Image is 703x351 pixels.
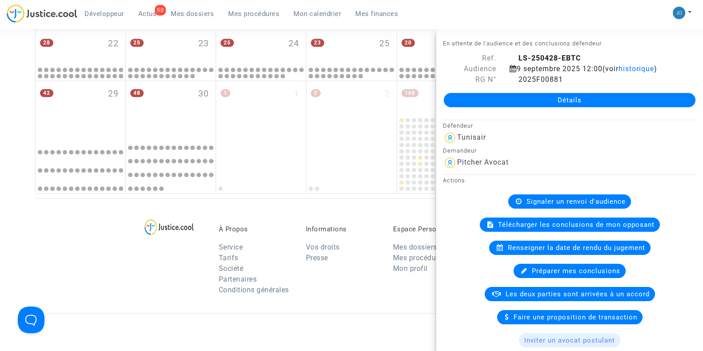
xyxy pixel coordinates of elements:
span: 25 [130,39,144,47]
a: Mes finances [348,7,405,20]
span: Préparer mes conclusions [532,267,620,275]
span: 1 [221,89,230,97]
div: Audience [436,64,503,74]
span: 28 [40,39,53,47]
span: 23 [198,37,209,50]
img: 45a793c8596a0d21866ab9c5374b5e4b [673,7,685,19]
a: Service [219,243,243,251]
span: historique [619,65,654,73]
img: jc-logo.svg [7,4,77,23]
span: 2 [385,88,390,101]
a: Mon profil [393,264,428,273]
span: 23 [311,39,324,47]
div: RG N° [436,74,503,85]
a: Conditions générales [219,286,289,294]
a: Détails [444,93,695,107]
a: Tarifs [219,254,238,262]
span: 24 [289,37,299,50]
div: Ref. [436,53,503,64]
a: Presse [306,254,328,262]
span: 160 [402,89,418,97]
p: Informations [306,225,380,233]
div: vendredi octobre 3, 160 events, click to expand [397,81,487,116]
a: Mon calendrier [286,7,348,20]
iframe: Help Scout Beacon - Open [18,307,44,333]
span: Développeur [84,10,124,18]
img: icon-user.svg [443,131,457,145]
div: Mots-clés [111,52,136,58]
img: logo_orange.svg [14,14,21,21]
a: Société [219,264,244,273]
a: Développeur [77,7,131,20]
span: 25 [379,37,390,50]
span: Inviter un avocat postulant [524,336,615,344]
div: lundi septembre 22, 28 events, click to expand [36,31,125,65]
span: 25 [221,39,234,47]
span: 2025F00881 [510,75,563,84]
div: Pitcher Avocat [457,158,509,166]
img: icon-user.svg [443,156,457,170]
span: 1 [294,88,299,101]
span: Renseigner la date de rendu du jugement [508,244,645,252]
small: Actions [443,177,465,184]
a: Mes dossiers [393,243,437,251]
span: Faire une proposition de transaction [514,313,637,321]
span: 22 [108,37,119,50]
div: jeudi septembre 25, 23 events, click to expand [306,31,396,65]
span: 42 [40,89,53,97]
small: En attente de l'audience et des conclusions défendeur [443,40,602,47]
a: Vos droits [306,243,340,251]
a: 90Actus [131,7,164,20]
div: 9 septembre 2025 12:00 [503,64,681,74]
span: Signaler un renvoi d'audience [526,198,626,206]
small: Demandeur [443,147,477,154]
span: 20 [402,39,415,47]
p: Espace Personnel [393,225,467,233]
img: tab_keywords_by_traffic_grey.svg [101,52,108,59]
div: Tunisair [457,133,486,141]
span: Télécharger les conclusions de mon opposant [498,221,655,229]
span: (voir ) [603,65,657,73]
small: Défendeur [443,122,473,129]
div: lundi septembre 29, 42 events, click to expand [36,81,125,136]
p: À Propos [219,225,293,233]
div: mercredi septembre 24, 25 events, click to expand [216,31,306,65]
div: v 4.0.25 [25,14,44,21]
div: vendredi septembre 26, 20 events, click to expand [397,31,487,65]
div: Domaine: [DOMAIN_NAME] [23,23,100,30]
span: Mon calendrier [293,10,341,18]
span: Actus [138,10,157,18]
div: mardi septembre 23, 25 events, click to expand [126,31,216,65]
span: 2 [311,89,321,97]
a: Mes dossiers [164,7,221,20]
span: 48 [130,89,144,97]
span: 30 [198,88,209,101]
span: Mes finances [355,10,398,18]
img: website_grey.svg [14,23,21,30]
div: mercredi octobre 1, One event, click to expand [216,81,306,136]
span: 29 [108,88,119,101]
b: LS-250428-EBTC [518,54,581,62]
div: jeudi octobre 2, 2 events, click to expand [306,81,396,136]
span: Mes procédures [228,10,279,18]
img: logo-lg.svg [145,219,194,235]
a: Mes procédures [221,7,286,20]
div: mardi septembre 30, 48 events, click to expand [126,81,216,136]
a: Partenaires [219,275,257,283]
img: tab_domain_overview_orange.svg [36,52,43,59]
a: Mes procédures [393,254,446,262]
div: 90 [155,5,166,16]
div: Domaine [46,52,68,58]
span: Mes dossiers [171,10,214,18]
span: Les deux parties sont arrivées à un accord [506,290,650,298]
